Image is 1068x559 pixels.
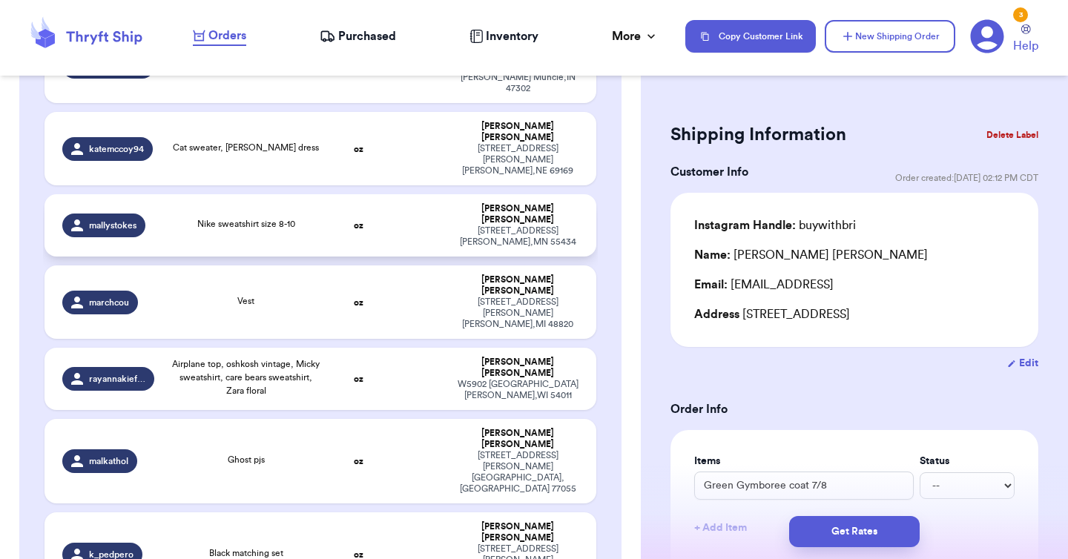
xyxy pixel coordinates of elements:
[1007,356,1038,371] button: Edit
[457,143,578,176] div: [STREET_ADDRESS][PERSON_NAME] [PERSON_NAME] , NE 69169
[457,274,578,297] div: [PERSON_NAME] [PERSON_NAME]
[694,276,1015,294] div: [EMAIL_ADDRESS]
[895,172,1038,184] span: Order created: [DATE] 02:12 PM CDT
[469,27,538,45] a: Inventory
[457,428,578,450] div: [PERSON_NAME] [PERSON_NAME]
[694,305,1015,323] div: [STREET_ADDRESS]
[354,374,363,383] strong: oz
[457,521,578,543] div: [PERSON_NAME] [PERSON_NAME]
[209,549,283,558] span: Black matching set
[457,225,578,248] div: [STREET_ADDRESS] [PERSON_NAME] , MN 55434
[457,357,578,379] div: [PERSON_NAME] [PERSON_NAME]
[457,379,578,401] div: W5902 [GEOGRAPHIC_DATA] [PERSON_NAME] , WI 54011
[208,27,246,44] span: Orders
[197,219,295,228] span: Nike sweatshirt size 8-10
[172,360,320,395] span: Airplane top, oshkosh vintage, Micky sweatshirt, care bears sweatshirt, Zara floral
[457,450,578,494] div: [STREET_ADDRESS][PERSON_NAME] [GEOGRAPHIC_DATA] , [GEOGRAPHIC_DATA] 77055
[789,516,920,547] button: Get Rates
[694,454,914,469] label: Items
[354,221,363,230] strong: oz
[457,297,578,330] div: [STREET_ADDRESS][PERSON_NAME] [PERSON_NAME] , MI 48820
[920,454,1015,469] label: Status
[1013,7,1028,22] div: 3
[89,373,145,385] span: rayannakieffer
[694,308,739,320] span: Address
[89,297,129,308] span: marchcou
[825,20,955,53] button: New Shipping Order
[228,455,265,464] span: Ghost pjs
[354,145,363,153] strong: oz
[694,246,928,264] div: [PERSON_NAME] [PERSON_NAME]
[670,400,1038,418] h3: Order Info
[237,297,254,305] span: Vest
[193,27,246,46] a: Orders
[670,163,748,181] h3: Customer Info
[1013,37,1038,55] span: Help
[89,455,128,467] span: malkathol
[338,27,396,45] span: Purchased
[612,27,659,45] div: More
[457,121,578,143] div: [PERSON_NAME] [PERSON_NAME]
[980,119,1044,151] button: Delete Label
[486,27,538,45] span: Inventory
[354,550,363,559] strong: oz
[694,219,796,231] span: Instagram Handle:
[89,143,144,155] span: katemccoy94
[670,123,846,147] h2: Shipping Information
[457,61,578,94] div: [STREET_ADDRESS][PERSON_NAME] Muncie , IN 47302
[173,143,319,152] span: Cat sweater, [PERSON_NAME] dress
[694,249,731,261] span: Name:
[694,216,856,234] div: buywithbri
[970,19,1004,53] a: 3
[1013,24,1038,55] a: Help
[354,457,363,466] strong: oz
[694,279,728,291] span: Email:
[320,27,396,45] a: Purchased
[685,20,816,53] button: Copy Customer Link
[354,298,363,307] strong: oz
[457,203,578,225] div: [PERSON_NAME] [PERSON_NAME]
[89,219,136,231] span: mallystokes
